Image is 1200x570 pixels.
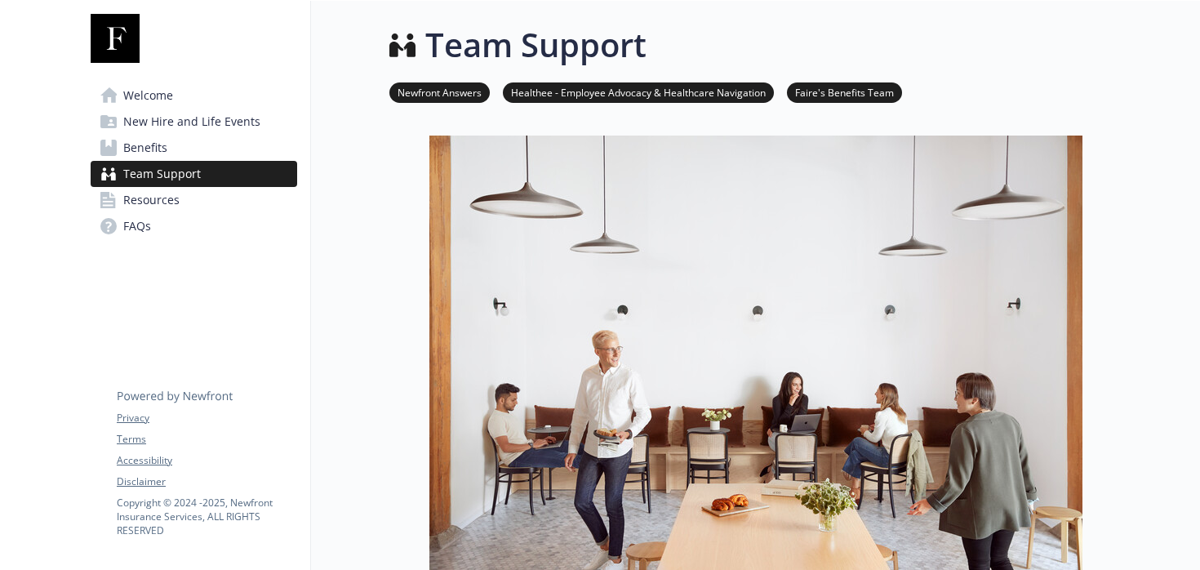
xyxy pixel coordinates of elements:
a: Faire's Benefits Team [787,84,902,100]
h1: Team Support [425,20,647,69]
a: Resources [91,187,297,213]
a: Welcome [91,82,297,109]
span: Welcome [123,82,173,109]
p: Copyright © 2024 - 2025 , Newfront Insurance Services, ALL RIGHTS RESERVED [117,496,296,537]
span: New Hire and Life Events [123,109,260,135]
a: New Hire and Life Events [91,109,297,135]
span: FAQs [123,213,151,239]
a: Newfront Answers [389,84,490,100]
a: Disclaimer [117,474,296,489]
a: Benefits [91,135,297,161]
a: Privacy [117,411,296,425]
span: Team Support [123,161,201,187]
a: Accessibility [117,453,296,468]
a: Terms [117,432,296,447]
span: Benefits [123,135,167,161]
a: Team Support [91,161,297,187]
span: Resources [123,187,180,213]
a: FAQs [91,213,297,239]
a: Healthee - Employee Advocacy & Healthcare Navigation [503,84,774,100]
